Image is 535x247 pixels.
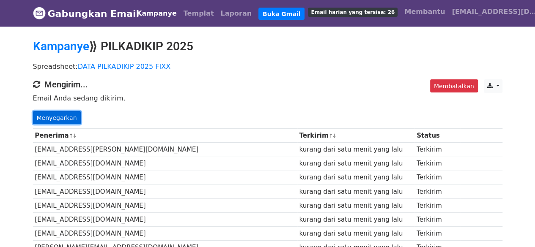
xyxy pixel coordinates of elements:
font: Membatalkan [434,82,474,89]
font: Terkirim [417,230,442,237]
a: Membatalkan [430,79,478,93]
a: Kampanye [33,39,89,53]
font: [EMAIL_ADDRESS][DOMAIN_NAME] [35,174,145,181]
a: Membantu [401,3,448,20]
a: Kampanye [133,5,180,22]
font: kurang dari satu menit yang lalu [299,216,403,223]
a: ↑ [69,133,74,139]
font: Email harian yang tersisa: 26 [311,9,395,15]
font: Templat [184,9,214,17]
a: ↓ [332,133,337,139]
a: Laporan [217,5,255,22]
font: [EMAIL_ADDRESS][DOMAIN_NAME] [35,230,145,237]
font: Penerima [35,132,69,139]
font: kurang dari satu menit yang lalu [299,188,403,195]
font: kurang dari satu menit yang lalu [299,160,403,167]
font: [EMAIL_ADDRESS][DOMAIN_NAME] [35,160,145,167]
font: kurang dari satu menit yang lalu [299,146,403,153]
font: Terkirim [417,216,442,223]
a: ↓ [72,133,77,139]
font: Membantu [404,8,445,16]
font: Buka Gmail [263,10,300,17]
font: [EMAIL_ADDRESS][DOMAIN_NAME] [35,188,145,195]
iframe: Chat Widget [493,206,535,247]
img: Logo MergeMail [33,7,46,19]
font: Terkirim [417,174,442,181]
font: Terkirim [299,132,328,139]
font: Terkirim [417,188,442,195]
font: Kampanye [137,9,177,17]
font: kurang dari satu menit yang lalu [299,174,403,181]
font: Menyegarkan [37,114,77,121]
a: Buka Gmail [258,8,305,20]
font: ⟫ PILKADIKIP 2025 [89,39,193,53]
a: Menyegarkan [33,111,81,125]
font: [EMAIL_ADDRESS][DOMAIN_NAME] [35,202,145,209]
font: Terkirim [417,202,442,209]
font: Gabungkan Email [48,8,139,19]
font: [EMAIL_ADDRESS][DOMAIN_NAME] [35,216,145,223]
a: Email harian yang tersisa: 26 [305,3,401,20]
font: Spreadsheet: [33,62,78,71]
font: Email Anda sedang dikirim. [33,94,126,102]
font: [EMAIL_ADDRESS][PERSON_NAME][DOMAIN_NAME] [35,146,198,153]
font: Terkirim [417,160,442,167]
a: ↑ [328,133,333,139]
a: DATA PILKADIKIP 2025 FIXX [78,62,170,71]
font: Laporan [220,9,252,17]
font: kurang dari satu menit yang lalu [299,230,403,237]
a: Templat [180,5,217,22]
font: Mengirim... [44,79,88,90]
a: Gabungkan Email [33,5,126,22]
font: Status [417,132,440,139]
font: kurang dari satu menit yang lalu [299,202,403,209]
font: Terkirim [417,146,442,153]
